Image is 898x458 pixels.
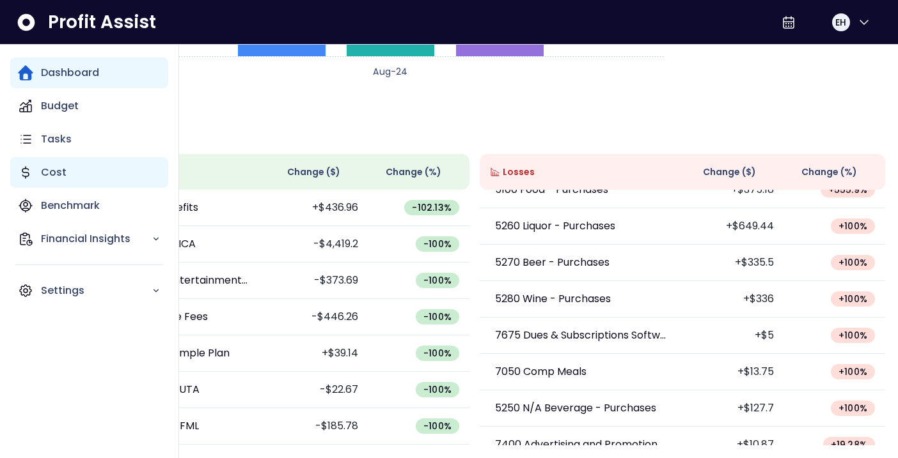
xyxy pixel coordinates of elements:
[495,182,608,197] p: 5100 Food - Purchases
[423,310,452,323] span: -100 %
[41,231,152,247] p: Financial Insights
[41,198,100,213] p: Benchmark
[682,281,784,317] td: +$336
[503,165,535,179] span: Losses
[835,16,846,29] span: EH
[267,335,368,372] td: +$39.14
[41,65,99,80] p: Dashboard
[495,328,667,343] p: 7675 Dues & Subscriptions Software
[267,299,368,335] td: -$446.26
[495,364,587,379] p: 7050 Comp Meals
[839,365,867,378] span: + 100 %
[386,165,441,179] span: Change (%)
[41,98,79,114] p: Budget
[495,255,610,270] p: 5270 Beer - Purchases
[423,274,452,287] span: -100 %
[267,408,368,445] td: -$185.78
[801,165,857,179] span: Change (%)
[682,172,784,208] td: +$375.18
[423,347,452,360] span: -100 %
[839,402,867,415] span: + 100 %
[839,256,867,269] span: + 100 %
[839,293,867,305] span: + 100 %
[373,65,407,78] text: Aug-24
[41,132,72,147] p: Tasks
[48,11,156,34] span: Profit Assist
[495,437,658,452] p: 7400 Advertising and Promotion
[41,165,67,180] p: Cost
[839,220,867,233] span: + 100 %
[495,401,656,416] p: 5250 N/A Beverage - Purchases
[423,420,452,432] span: -100 %
[267,263,368,299] td: -$373.69
[682,208,784,245] td: +$649.44
[267,190,368,226] td: +$436.96
[839,329,867,342] span: + 100 %
[423,238,452,250] span: -100 %
[267,372,368,408] td: -$22.67
[682,245,784,281] td: +$335.5
[41,283,152,298] p: Settings
[64,126,885,139] p: Wins & Losses
[267,226,368,263] td: -$4,419.2
[495,218,615,234] p: 5260 Liquor - Purchases
[828,183,867,196] span: + 555.9 %
[682,317,784,354] td: +$5
[831,438,867,451] span: + 19.28 %
[412,201,452,214] span: -102.13 %
[287,165,340,179] span: Change ( $ )
[703,165,756,179] span: Change ( $ )
[423,383,452,396] span: -100 %
[682,390,784,427] td: +$127.7
[682,354,784,390] td: +$13.75
[495,291,611,307] p: 5280 Wine - Purchases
